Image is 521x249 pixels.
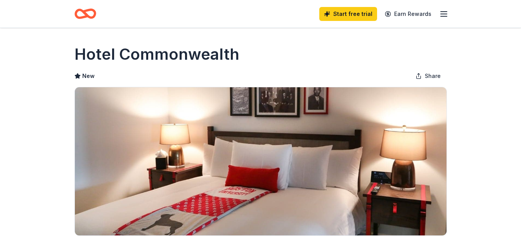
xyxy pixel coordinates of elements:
span: New [82,71,95,81]
a: Home [74,5,96,23]
h1: Hotel Commonwealth [74,43,239,65]
a: Start free trial [319,7,377,21]
img: Image for Hotel Commonwealth [75,87,447,235]
button: Share [409,68,447,84]
a: Earn Rewards [380,7,436,21]
span: Share [425,71,441,81]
